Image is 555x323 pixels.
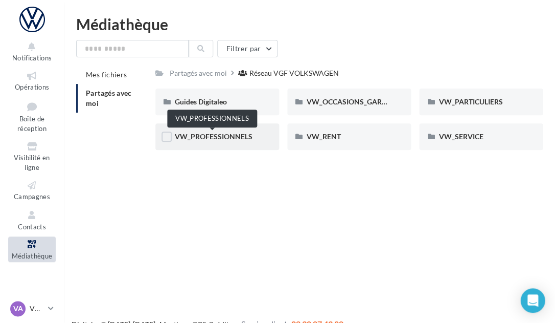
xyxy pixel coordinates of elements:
[438,97,502,106] span: VW_PARTICULIERS
[8,207,56,232] a: Contacts
[86,89,132,107] span: Partagés avec moi
[520,288,545,313] div: Open Intercom Messenger
[30,304,44,314] p: VW [GEOGRAPHIC_DATA]
[249,68,339,78] div: Réseau VGF VOLKSWAGEN
[307,132,341,141] span: VW_RENT
[14,192,50,201] span: Campagnes
[86,70,127,79] span: Mes fichiers
[438,132,483,141] span: VW_SERVICE
[217,40,277,57] button: Filtrer par
[170,68,227,78] div: Partagés avec moi
[8,178,56,203] a: Campagnes
[8,266,56,291] a: Calendrier
[307,97,407,106] span: VW_OCCASIONS_GARANTIES
[175,132,252,141] span: VW_PROFESSIONNELS
[8,98,56,135] a: Boîte de réception
[167,110,257,127] div: VW_PROFESSIONNELS
[8,299,56,318] a: VA VW [GEOGRAPHIC_DATA]
[13,304,23,314] span: VA
[12,251,53,260] span: Médiathèque
[17,115,47,133] span: Boîte de réception
[175,97,227,106] span: Guides Digitaleo
[8,236,56,262] a: Médiathèque
[76,16,543,32] div: Médiathèque
[15,83,49,91] span: Opérations
[18,222,46,230] span: Contacts
[8,39,56,64] button: Notifications
[8,139,56,174] a: Visibilité en ligne
[14,154,50,171] span: Visibilité en ligne
[12,54,52,62] span: Notifications
[8,68,56,93] a: Opérations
